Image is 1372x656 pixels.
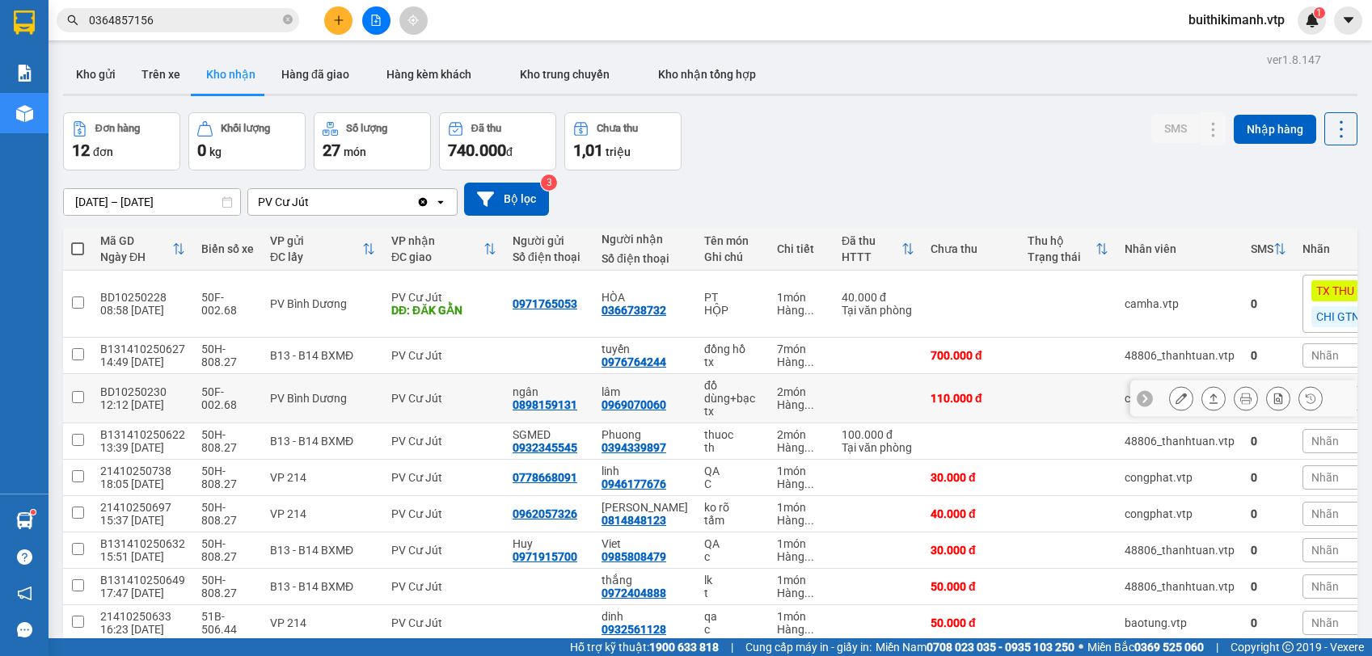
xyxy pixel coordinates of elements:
div: 48806_thanhtuan.vtp [1125,435,1235,448]
th: Toggle SortBy [1243,228,1294,271]
div: 0 [1251,580,1286,593]
button: SMS [1151,114,1200,143]
span: Cung cấp máy in - giấy in: [745,638,872,656]
div: tuyến [602,343,688,355]
span: 740.000 [448,141,506,160]
div: PV Bình Dương [270,297,375,310]
span: buithikimanh.vtp [1176,10,1298,30]
div: VP gửi [270,234,362,247]
button: Hàng đã giao [268,55,362,94]
div: 1 món [777,465,825,477]
button: Khối lượng0kg [188,112,306,170]
svg: open [434,196,447,208]
img: warehouse-icon [16,105,33,122]
div: PT [704,291,761,304]
div: 0971915700 [513,550,577,563]
div: 50H-808.27 [201,465,254,490]
sup: 3 [541,175,557,191]
div: PV Cư Jút [391,507,496,520]
div: 18:05 [DATE] [100,477,185,490]
span: ... [804,441,814,454]
div: Người nhận [602,233,688,246]
div: 0 [1251,349,1286,362]
div: HÒA [602,291,688,304]
div: Tên món [704,234,761,247]
div: 50.000 đ [931,616,1011,629]
div: congphat.vtp [1125,507,1235,520]
span: | [731,638,733,656]
div: Hàng thông thường [777,623,825,636]
div: 30.000 đ [931,471,1011,484]
div: Tại văn phòng [842,304,914,317]
div: 0969070060 [602,398,666,411]
div: 0 [1251,616,1286,629]
div: doan nguyen [602,501,688,514]
th: Toggle SortBy [262,228,383,271]
div: Hàng thông thường [777,550,825,563]
button: Bộ lọc [464,183,549,216]
div: PV Cư Jút [391,392,496,405]
div: 7 món [777,343,825,355]
div: 12:12 [DATE] [100,398,185,411]
span: Nhãn [1311,616,1339,629]
div: Đã thu [842,234,901,247]
div: Đơn hàng [95,123,140,134]
div: tx [704,405,761,418]
div: 2 món [777,428,825,441]
div: Huy [513,537,585,550]
div: 30.000 đ [931,544,1011,557]
div: VP 214 [270,616,375,629]
div: Số lượng [346,123,387,134]
div: Chưa thu [597,123,638,134]
button: Trên xe [129,55,193,94]
div: C [704,477,761,490]
div: 0972404888 [602,587,666,599]
div: VP 214 [270,471,375,484]
div: 0 [1251,507,1286,520]
div: PV Bình Dương [270,392,375,405]
div: th [704,441,761,454]
span: đơn [93,145,113,158]
div: ngân [513,385,585,398]
span: Nhãn [1311,349,1339,362]
input: Tìm tên, số ĐT hoặc mã đơn [89,11,280,29]
span: đ [506,145,513,158]
div: 0814848123 [602,514,666,527]
div: Chi tiết [777,242,825,255]
button: Đã thu740.000đ [439,112,556,170]
div: Viet [602,537,688,550]
div: Hàng thông thường [777,355,825,368]
div: B131410250632 [100,537,185,550]
strong: 1900 633 818 [649,641,719,654]
span: Kho trung chuyển [520,68,610,81]
span: triệu [606,145,631,158]
span: 1 [1316,7,1322,19]
div: 1 món [777,610,825,623]
div: thắng [602,574,688,587]
div: đồ dùng+bạc [704,379,761,405]
div: B13 - B14 BXMĐ [270,435,375,448]
div: Hàng thông thường [777,587,825,599]
span: 0 [197,141,206,160]
div: Đã thu [471,123,501,134]
div: 0985808479 [602,550,666,563]
span: món [344,145,366,158]
div: 0898159131 [513,398,577,411]
div: PV Cư Jút [391,580,496,593]
div: BD10250230 [100,385,185,398]
span: TX THU [1316,284,1354,298]
img: icon-new-feature [1305,13,1319,27]
div: đồng hồ [704,343,761,355]
div: Hàng thông thường [777,477,825,490]
button: file-add [362,6,390,35]
span: Nhãn [1311,507,1339,520]
div: 0932345545 [513,441,577,454]
span: close-circle [283,15,293,24]
div: B13 - B14 BXMĐ [270,580,375,593]
div: QA [704,465,761,477]
div: 0 [1251,544,1286,557]
div: 0932561128 [602,623,666,636]
div: 21410250738 [100,465,185,477]
span: copyright [1282,641,1294,653]
div: 0778668091 [513,471,577,484]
